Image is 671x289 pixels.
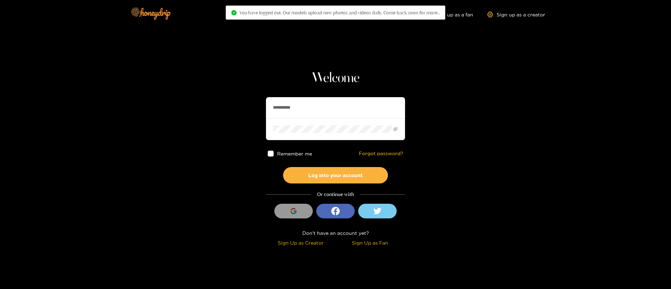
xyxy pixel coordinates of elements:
span: check-circle [231,10,237,15]
button: Log into your account [283,167,388,183]
div: Or continue with [266,190,405,198]
a: Sign up as a fan [425,12,473,17]
a: Forgot password? [359,151,403,157]
h1: Welcome [266,70,405,87]
span: You have logged out. Our models upload new photos and videos daily. Come back soon for more.. [239,10,440,15]
a: Sign up as a creator [487,12,545,17]
div: Sign Up as Creator [268,239,334,247]
div: Sign Up as Fan [337,239,403,247]
span: eye-invisible [393,127,398,131]
span: Remember me [277,151,312,156]
div: Don't have an account yet? [266,229,405,237]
